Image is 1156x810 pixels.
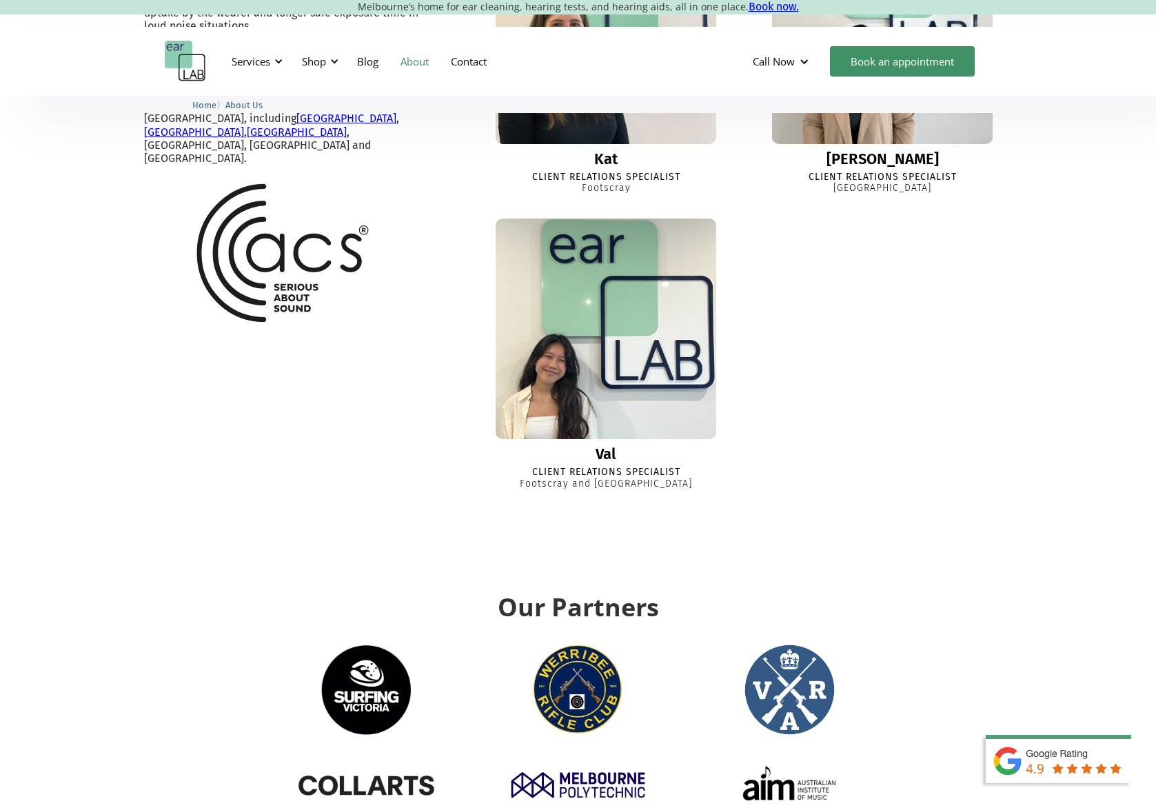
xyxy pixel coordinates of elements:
[225,100,263,110] span: About Us
[346,41,389,81] a: Blog
[827,151,939,168] div: [PERSON_NAME]
[192,98,225,112] li: 〉
[476,219,736,490] a: ValValClient Relations SpecialistFootscray and [GEOGRAPHIC_DATA]
[809,172,957,183] div: Client Relations Specialist
[596,446,616,463] div: Val
[440,41,498,81] a: Contact
[520,478,692,490] div: Footscray and [GEOGRAPHIC_DATA]
[753,54,795,68] div: Call Now
[532,467,680,478] div: Client Relations Specialist
[193,165,369,341] img: ACS logo
[225,98,263,111] a: About Us
[582,183,631,194] div: Footscray
[192,98,216,111] a: Home
[192,100,216,110] span: Home
[165,41,206,82] a: home
[532,172,680,183] div: Client Relations Specialist
[833,183,931,194] div: [GEOGRAPHIC_DATA]
[302,54,326,68] div: Shop
[223,41,287,82] div: Services
[742,41,823,82] div: Call Now
[594,151,618,168] div: Kat
[830,46,975,77] a: Book an appointment
[144,594,1013,621] h2: Our Partners
[232,54,270,68] div: Services
[247,125,347,139] a: [GEOGRAPHIC_DATA]
[294,41,343,82] div: Shop
[144,125,244,139] a: [GEOGRAPHIC_DATA]
[389,41,440,81] a: About
[496,219,716,439] img: Val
